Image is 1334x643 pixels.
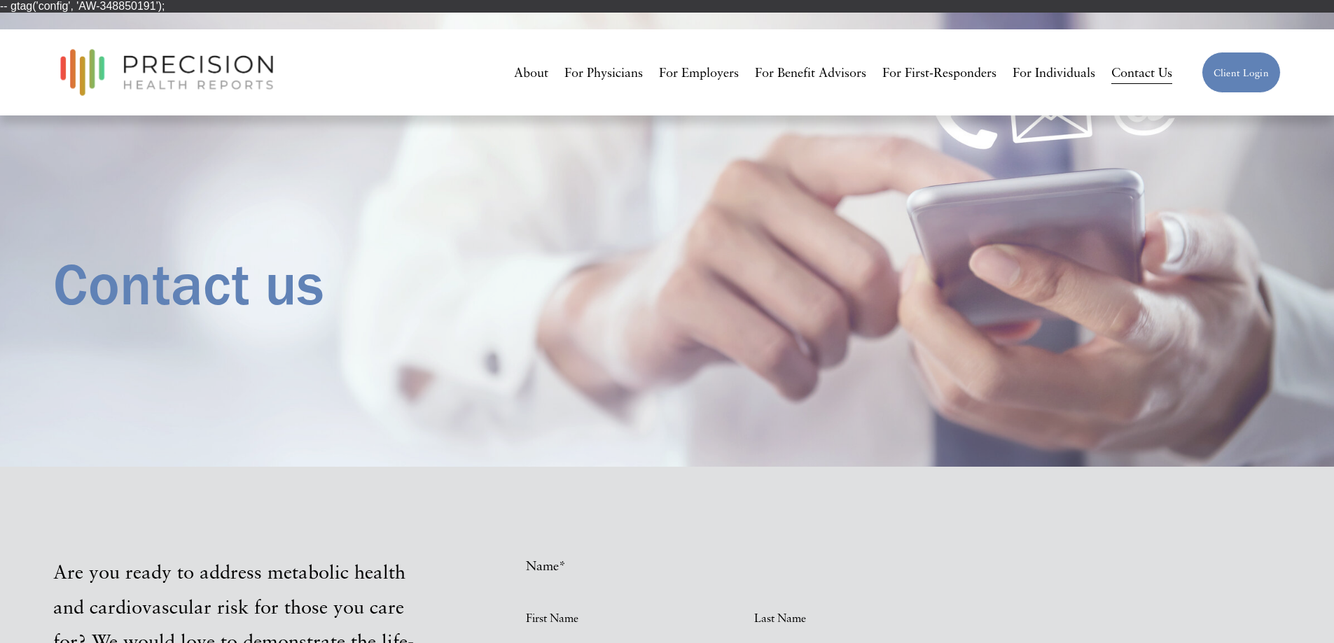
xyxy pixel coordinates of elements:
[564,59,643,85] a: For Physicians
[1111,59,1172,85] a: Contact Us
[53,43,280,102] img: Precision Health Reports
[53,247,973,320] h1: Contact us
[882,59,996,85] a: For First-Responders
[526,581,745,605] input: First Name
[1013,59,1095,85] a: For Individuals
[754,581,973,605] input: Last Name
[659,59,739,85] a: For Employers
[526,554,566,577] legend: Name
[755,59,866,85] a: For Benefit Advisors
[514,59,548,85] a: About
[526,608,745,628] span: First Name
[754,608,973,628] span: Last Name
[1202,52,1281,94] a: Client Login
